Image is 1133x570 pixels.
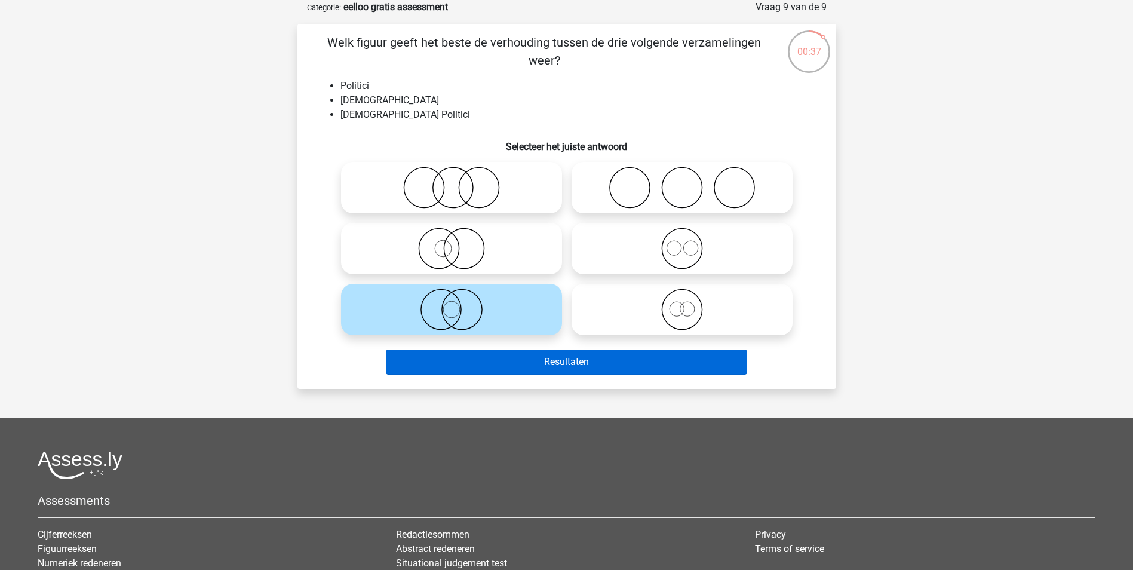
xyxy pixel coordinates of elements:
[340,93,817,108] li: [DEMOGRAPHIC_DATA]
[343,1,448,13] strong: eelloo gratis assessment
[755,543,824,554] a: Terms of service
[317,33,772,69] p: Welk figuur geeft het beste de verhouding tussen de drie volgende verzamelingen weer?
[396,543,475,554] a: Abstract redeneren
[787,29,831,59] div: 00:37
[340,108,817,122] li: [DEMOGRAPHIC_DATA] Politici
[38,529,92,540] a: Cijferreeksen
[38,543,97,554] a: Figuurreeksen
[38,494,1095,508] h5: Assessments
[396,529,469,540] a: Redactiesommen
[38,451,122,479] img: Assessly logo
[317,131,817,152] h6: Selecteer het juiste antwoord
[340,79,817,93] li: Politici
[307,3,341,12] small: Categorie:
[38,557,121,569] a: Numeriek redeneren
[386,350,747,375] button: Resultaten
[755,529,786,540] a: Privacy
[396,557,507,569] a: Situational judgement test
